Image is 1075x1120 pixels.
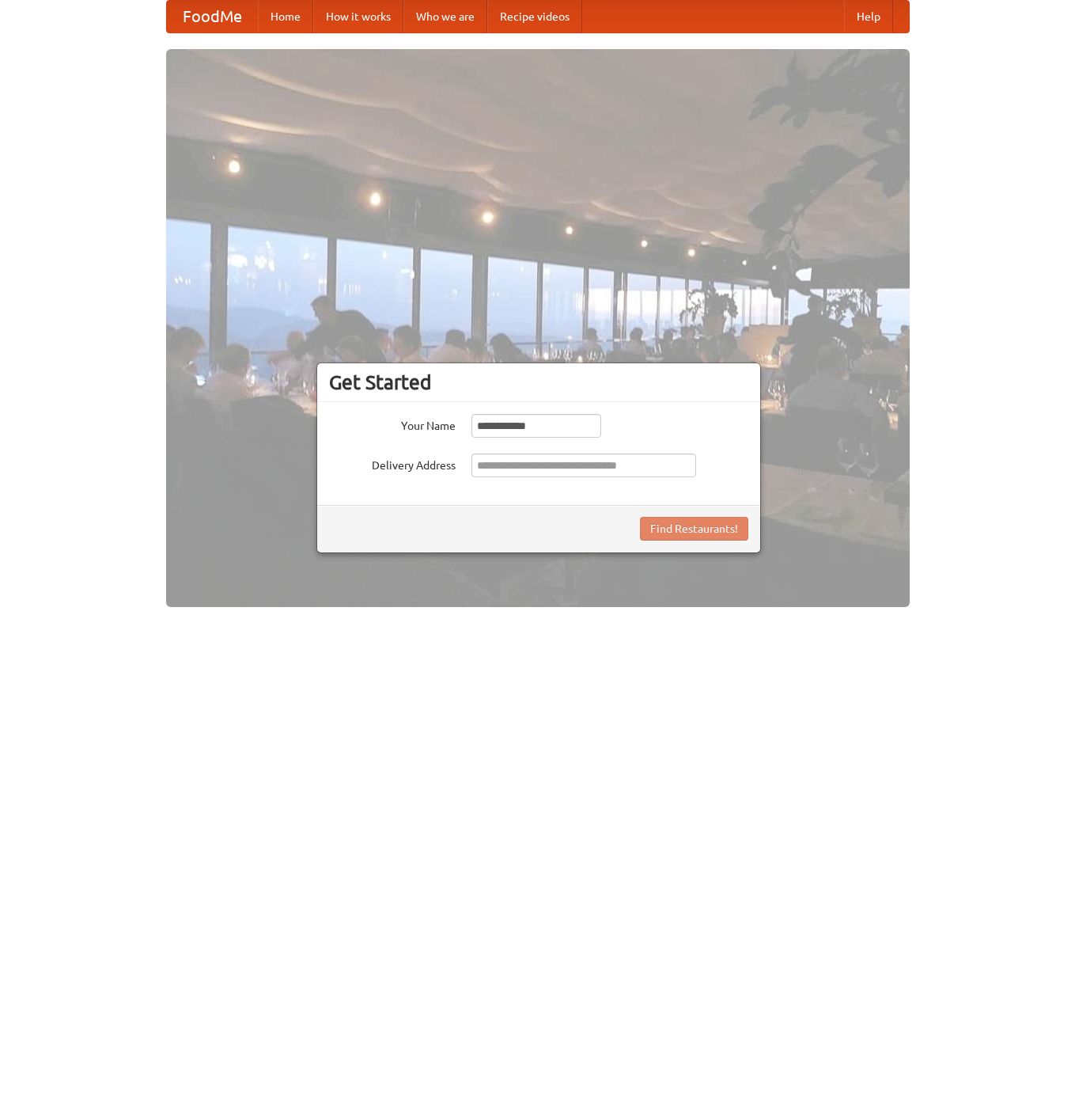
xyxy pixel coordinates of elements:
[844,1,893,32] a: Help
[313,1,403,32] a: How it works
[487,1,582,32] a: Recipe videos
[329,370,748,394] h3: Get Started
[329,414,456,434] label: Your Name
[640,517,748,541] button: Find Restaurants!
[403,1,487,32] a: Who we are
[329,454,456,473] label: Delivery Address
[167,1,258,32] a: FoodMe
[258,1,313,32] a: Home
